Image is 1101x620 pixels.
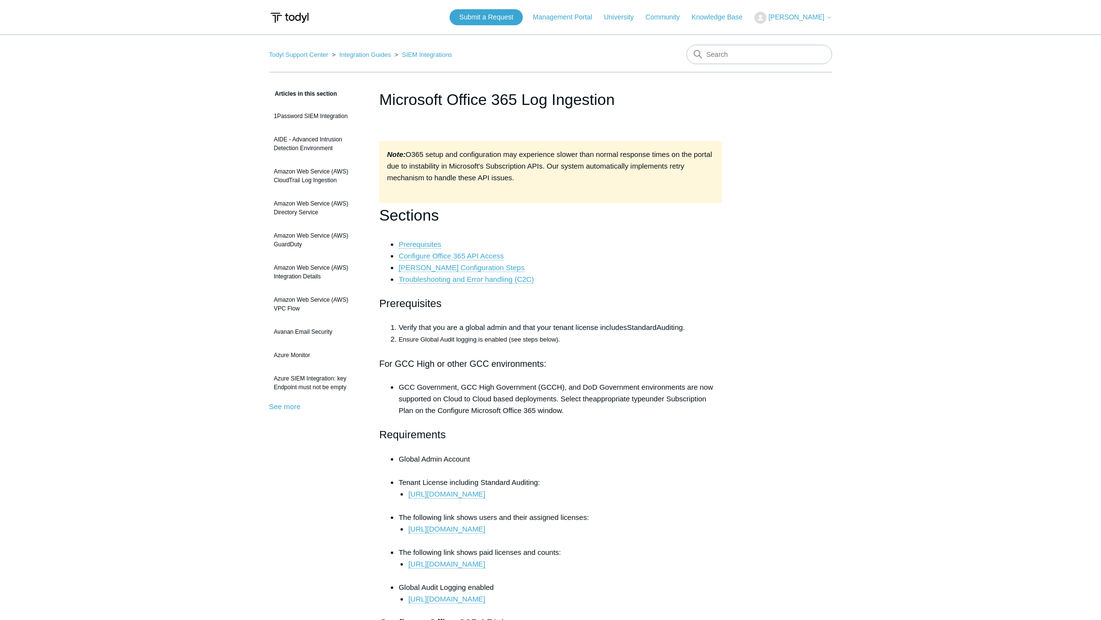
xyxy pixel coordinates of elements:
[269,226,365,254] a: Amazon Web Service (AWS) GuardDuty
[399,336,560,343] span: Ensure Global Audit logging is enabled (see steps below).
[402,51,452,58] a: SIEM Integrations
[269,51,328,58] a: Todyl Support Center
[379,359,546,369] span: For GCC High or other GCC environments:
[686,45,832,64] input: Search
[408,560,485,568] a: [URL][DOMAIN_NAME]
[408,595,485,603] a: [URL][DOMAIN_NAME]
[399,263,524,272] a: [PERSON_NAME] Configuration Steps
[399,512,722,547] li: The following link shows users and their assigned licenses:
[683,323,685,331] span: .
[399,582,722,605] li: Global Audit Logging enabled
[269,107,365,125] a: 1Password SIEM Integration
[692,12,752,22] a: Knowledge Base
[604,12,643,22] a: University
[379,203,722,228] h1: Sections
[399,547,722,582] li: The following link shows paid licenses and counts:
[269,194,365,222] a: Amazon Web Service (AWS) Directory Service
[269,162,365,189] a: Amazon Web Service (AWS) CloudTrail Log Ingestion
[269,346,365,364] a: Azure Monitor
[399,240,441,249] a: Prerequisites
[269,258,365,286] a: Amazon Web Service (AWS) Integration Details
[379,141,722,203] div: O365 setup and configuration may experience slower than normal response times on the portal due t...
[399,477,722,512] li: Tenant License including Standard Auditing:
[269,402,300,411] a: See more
[269,291,365,318] a: Amazon Web Service (AWS) VPC Flow
[387,150,405,158] strong: Note:
[393,51,452,58] li: SIEM Integrations
[269,323,365,341] a: Avanan Email Security
[330,51,393,58] li: Integration Guides
[533,12,602,22] a: Management Portal
[269,51,330,58] li: Todyl Support Center
[269,90,337,97] span: Articles in this section
[399,323,627,331] span: Verify that you are a global admin and that your tenant license includes
[450,9,523,25] a: Submit a Request
[656,323,683,331] span: Auditing
[379,295,722,312] h2: Prerequisites
[768,13,824,21] span: [PERSON_NAME]
[408,490,485,499] a: [URL][DOMAIN_NAME]
[379,88,722,111] h1: Microsoft Office 365 Log Ingestion
[399,275,534,284] a: Troubleshooting and Error handling (C2C)
[339,51,391,58] a: Integration Guides
[399,453,722,477] li: Global Admin Account
[593,395,645,403] span: appropriate type
[269,369,365,396] a: Azure SIEM Integration: key Endpoint must not be empty
[379,426,722,443] h2: Requirements
[399,252,504,260] a: Configure Office 365 API Access
[399,383,713,403] span: GCC Government, GCC High Government (GCCH), and DoD Government environments are now supported on ...
[754,12,832,24] button: [PERSON_NAME]
[269,130,365,157] a: AIDE - Advanced Intrusion Detection Environment
[627,323,656,331] span: Standard
[269,9,310,27] img: Todyl Support Center Help Center home page
[646,12,690,22] a: Community
[408,525,485,534] a: [URL][DOMAIN_NAME]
